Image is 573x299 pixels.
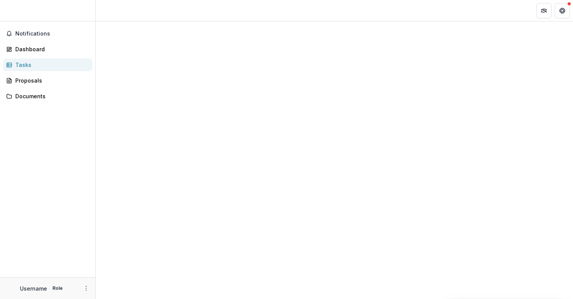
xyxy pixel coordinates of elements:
[536,3,552,18] button: Partners
[3,28,92,40] button: Notifications
[555,3,570,18] button: Get Help
[50,285,65,292] p: Role
[15,45,86,53] div: Dashboard
[3,74,92,87] a: Proposals
[82,284,91,293] button: More
[3,90,92,102] a: Documents
[15,76,86,84] div: Proposals
[15,31,89,37] span: Notifications
[20,284,47,292] p: Username
[3,58,92,71] a: Tasks
[3,43,92,55] a: Dashboard
[15,92,86,100] div: Documents
[15,61,86,69] div: Tasks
